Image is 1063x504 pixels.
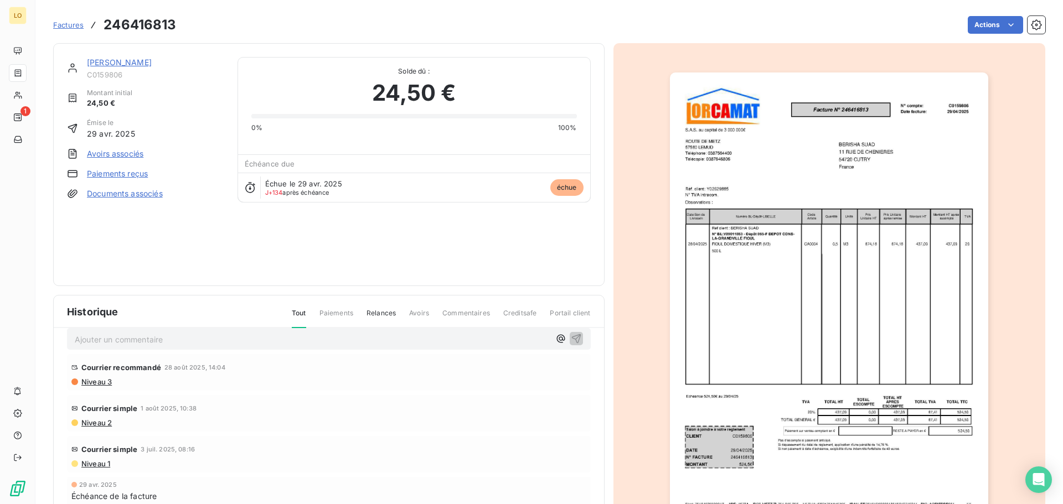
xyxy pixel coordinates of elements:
span: 100% [558,123,577,133]
span: Historique [67,304,118,319]
a: Documents associés [87,188,163,199]
span: 29 avr. 2025 [79,481,117,488]
a: Factures [53,19,84,30]
span: 24,50 € [87,98,132,109]
span: échue [550,179,584,196]
span: 29 avr. 2025 [87,128,135,139]
span: après échéance [265,189,329,196]
span: Avoirs [409,308,429,327]
span: Montant initial [87,88,132,98]
a: [PERSON_NAME] [87,58,152,67]
span: Courrier simple [81,404,137,413]
span: Échéance due [245,159,295,168]
span: Échéance de la facture [71,490,157,502]
span: Émise le [87,118,135,128]
span: C0159806 [87,70,224,79]
img: Logo LeanPay [9,480,27,497]
span: Niveau 1 [80,459,110,468]
span: Paiements [319,308,353,327]
span: 0% [251,123,262,133]
span: 1 [20,106,30,116]
span: Niveau 3 [80,377,112,386]
span: Niveau 2 [80,418,112,427]
span: 28 août 2025, 14:04 [164,364,225,371]
a: Avoirs associés [87,148,143,159]
button: Actions [968,16,1023,34]
span: Courrier recommandé [81,363,161,372]
span: 24,50 € [372,76,456,110]
span: Relances [367,308,396,327]
span: Courrier simple [81,445,137,454]
span: Commentaires [442,308,490,327]
div: LO [9,7,27,24]
span: Portail client [550,308,590,327]
span: Creditsafe [503,308,537,327]
span: 3 juil. 2025, 08:16 [141,446,195,453]
span: 1 août 2025, 10:38 [141,405,197,412]
span: Tout [292,308,306,328]
span: Échue le 29 avr. 2025 [265,179,342,188]
span: Solde dû : [251,66,577,76]
span: Factures [53,20,84,29]
a: Paiements reçus [87,168,148,179]
span: J+134 [265,189,283,196]
h3: 246416813 [104,15,176,35]
div: Open Intercom Messenger [1025,466,1052,493]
